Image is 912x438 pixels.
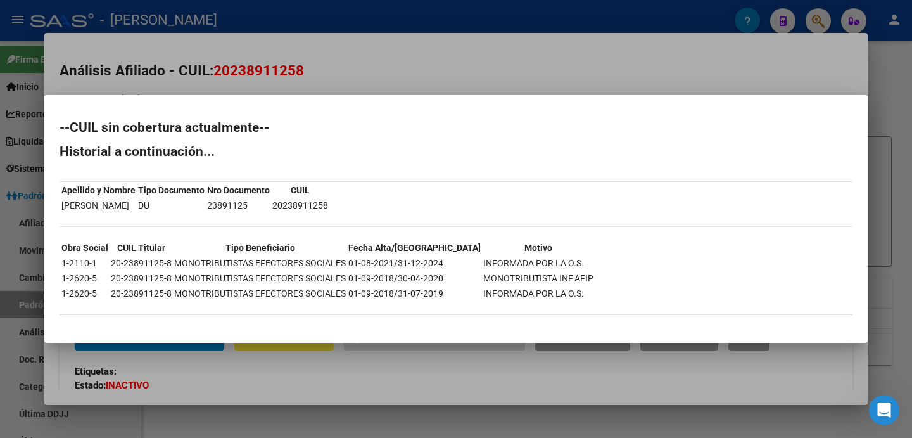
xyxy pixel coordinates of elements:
td: 20238911258 [272,198,329,212]
th: Apellido y Nombre [61,183,136,197]
th: CUIL [272,183,329,197]
td: MONOTRIBUTISTAS EFECTORES SOCIALES [174,256,346,270]
td: MONOTRIBUTISTAS EFECTORES SOCIALES [174,287,346,300]
td: 20-23891125-8 [110,256,172,270]
td: 20-23891125-8 [110,271,172,285]
th: CUIL Titular [110,241,172,255]
td: INFORMADA POR LA O.S. [483,256,594,270]
th: Motivo [483,241,594,255]
h2: --CUIL sin cobertura actualmente-- [60,121,852,134]
td: MONOTRIBUTISTAS EFECTORES SOCIALES [174,271,346,285]
td: 01-09-2018/31-07-2019 [348,287,481,300]
td: 01-08-2021/31-12-2024 [348,256,481,270]
td: 23891125 [206,198,270,212]
td: 20-23891125-8 [110,287,172,300]
h2: Historial a continuación... [60,145,852,158]
td: 1-2620-5 [61,271,109,285]
td: DU [137,198,205,212]
td: 1-2620-5 [61,287,109,300]
th: Tipo Documento [137,183,205,197]
td: MONOTRIBUTISTA INF.AFIP [483,271,594,285]
th: Fecha Alta/[GEOGRAPHIC_DATA] [348,241,481,255]
th: Obra Social [61,241,109,255]
th: Nro Documento [206,183,270,197]
td: 01-09-2018/30-04-2020 [348,271,481,285]
td: INFORMADA POR LA O.S. [483,287,594,300]
th: Tipo Beneficiario [174,241,346,255]
td: [PERSON_NAME] [61,198,136,212]
iframe: Intercom live chat [869,395,899,425]
td: 1-2110-1 [61,256,109,270]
